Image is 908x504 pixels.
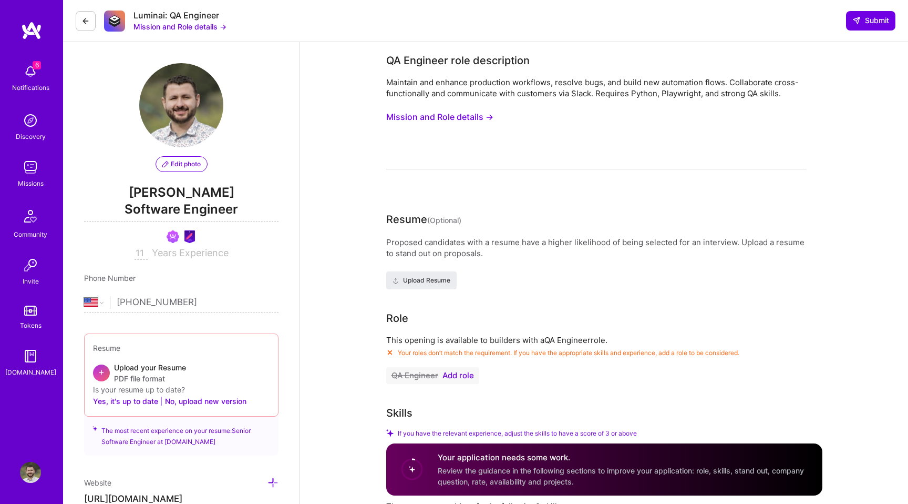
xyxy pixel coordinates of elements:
div: The most recent experience on your resume: Senior Software Engineer at [DOMAIN_NAME] [84,410,278,456]
img: bell [20,61,41,82]
div: Missions [18,178,44,189]
span: If you have the relevant experience, adjust the skills to have a score of 3 or above [398,429,637,437]
button: Mission and Role details → [386,107,493,127]
span: Years Experience [152,247,229,258]
img: Company Logo [104,11,125,32]
button: Mission and Role details → [133,21,226,32]
img: Community [18,204,43,229]
span: Submit [852,15,889,26]
button: Edit photo [156,156,208,172]
input: XX [135,247,148,260]
span: Add role [442,371,474,380]
i: icon SuggestedTeams [92,425,97,432]
div: Community [14,229,47,240]
button: Submit [846,11,895,30]
div: Invite [23,276,39,287]
button: No, upload new version [165,395,246,408]
button: Yes, it's up to date [93,395,158,408]
span: Phone Number [84,274,136,283]
span: Resume [93,344,120,352]
i: Check [386,349,394,356]
i: icon PencilPurple [162,161,169,167]
span: 6 [33,61,41,69]
span: (Optional) [427,216,461,225]
span: Review the guidance in the following sections to improve your application: role, skills, stand ou... [438,466,804,486]
img: User Avatar [139,63,223,147]
i: icon LeftArrowDark [81,17,90,25]
i: Check [386,429,394,437]
input: +1 (000) 000-0000 [117,287,278,318]
span: Software Engineer [84,200,278,222]
div: QA Engineer role description [386,53,530,68]
img: guide book [20,346,41,367]
span: Edit photo [162,159,201,169]
div: Tokens [20,320,42,331]
img: tokens [24,306,37,316]
div: Discovery [16,131,46,142]
div: +Upload your ResumePDF file format [93,362,270,384]
img: Product Design Guild [183,230,196,243]
div: Luminai: QA Engineer [133,10,226,21]
button: QA EngineerAdd role [386,367,479,384]
div: Maintain and enhance production workflows, resolve bugs, and build new automation flows. Collabor... [386,77,807,99]
a: User Avatar [17,462,44,483]
div: Upload your Resume [114,362,186,384]
span: PDF file format [114,373,186,384]
div: Proposed candidates with a resume have a higher likelihood of being selected for an interview. Up... [386,237,807,259]
span: Website [84,478,111,487]
h4: Your application needs some work. [438,452,810,463]
div: [DOMAIN_NAME] [5,367,56,378]
img: logo [21,21,42,40]
div: Role [386,310,408,326]
span: Your roles don’t match the requirement. If you have the appropriate skills and experience, add a ... [398,349,739,357]
div: Skills [386,405,412,421]
p: This opening is available to builders with a QA Engineer role. [386,335,807,346]
span: Upload Resume [393,276,450,285]
img: User Avatar [20,462,41,483]
button: Upload Resume [386,271,457,289]
div: Notifications [12,82,49,93]
span: + [98,366,105,377]
span: [PERSON_NAME] [84,185,278,200]
i: icon SendLight [852,16,861,25]
div: Is your resume up to date? [93,384,270,395]
div: Resume [386,211,461,228]
img: Been on Mission [167,230,179,243]
img: teamwork [20,157,41,178]
span: QA Engineer [391,371,438,380]
img: Invite [20,255,41,276]
span: | [160,396,163,407]
img: discovery [20,110,41,131]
